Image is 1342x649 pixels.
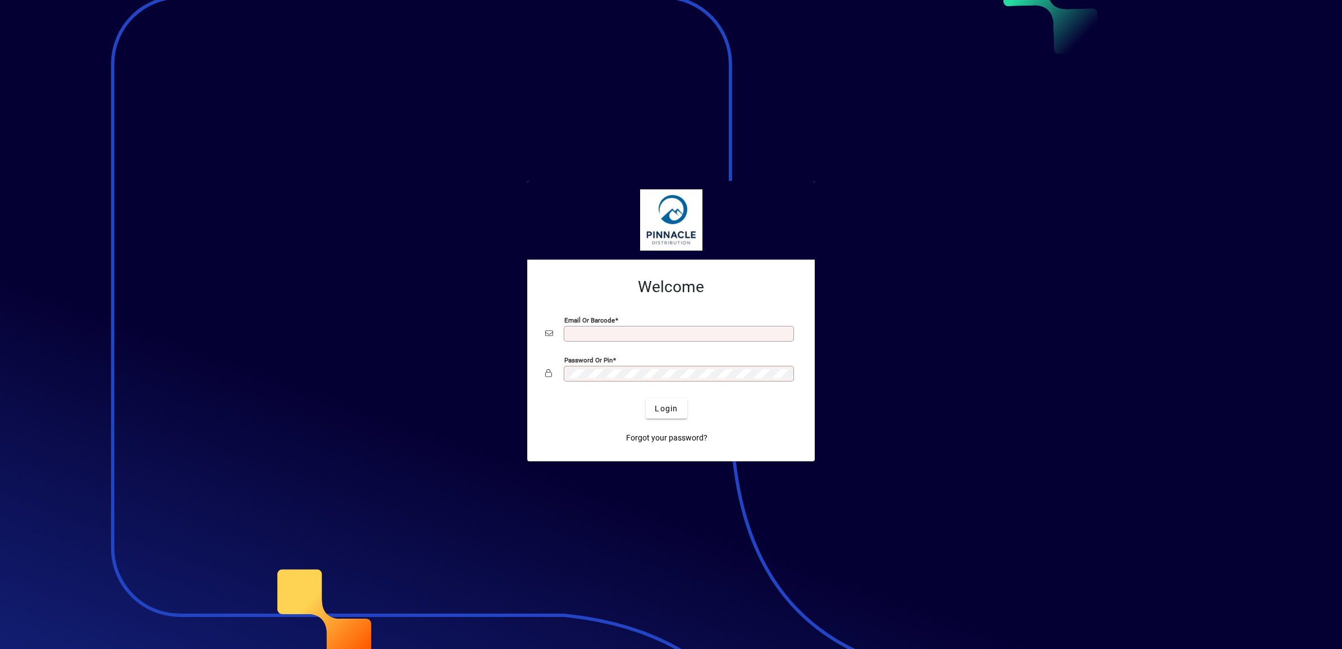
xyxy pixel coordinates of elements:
h2: Welcome [545,278,797,297]
span: Forgot your password? [626,432,707,444]
mat-label: Email or Barcode [564,316,615,324]
mat-label: Password or Pin [564,356,613,364]
span: Login [655,403,678,415]
a: Forgot your password? [622,428,712,448]
button: Login [646,398,687,419]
